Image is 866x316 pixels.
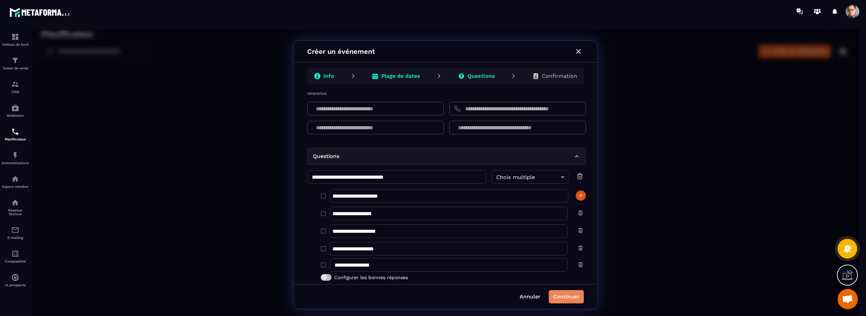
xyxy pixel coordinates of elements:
img: email [11,226,19,234]
a: emailemailE-mailing [2,221,29,245]
a: schedulerschedulerPlanificateur [2,122,29,146]
a: formationformationCRM [2,75,29,99]
p: Confirmation [510,43,545,50]
p: Info [292,43,302,50]
a: social-networksocial-networkRéseaux Sociaux [2,194,29,221]
div: Choix multiple [460,141,537,154]
div: Questions [275,118,554,135]
p: Réseaux Sociaux [2,208,29,216]
img: scheduler [11,128,19,136]
p: E-mailing [2,236,29,240]
a: formationformationTableau de bord [2,28,29,51]
img: logo [9,6,70,18]
button: Annuler [484,261,513,274]
img: formation [11,33,19,41]
a: formationformationTunnel de vente [2,51,29,75]
a: automationsautomationsEspace membre [2,170,29,194]
p: Espace membre [2,185,29,188]
p: Questions [436,43,463,50]
p: Planificateur [2,137,29,141]
img: automations [11,151,19,159]
button: Continuer [517,261,552,274]
img: accountant [11,250,19,258]
p: IA prospects [2,283,29,287]
a: automationsautomationsAutomatisations [2,146,29,170]
p: Questions [281,123,307,131]
p: Tunnel de vente [2,66,29,70]
a: automationsautomationsWebinaire [2,99,29,122]
p: Tableau de bord [2,43,29,46]
a: accountantaccountantComptabilité [2,245,29,268]
img: social-network [11,199,19,207]
p: Créer un événement [275,17,343,27]
a: Ouvrir le chat [838,289,858,309]
p: Webinaire [2,114,29,117]
p: Plage de dates [349,43,388,50]
p: CRM [2,90,29,94]
img: automations [11,273,19,281]
span: Configurer les bonnes réponses [302,245,376,252]
p: Automatisations [2,161,29,165]
img: automations [11,175,19,183]
img: formation [11,57,19,65]
img: formation [11,80,19,88]
img: automations [11,104,19,112]
p: Comptabilité [2,259,29,263]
